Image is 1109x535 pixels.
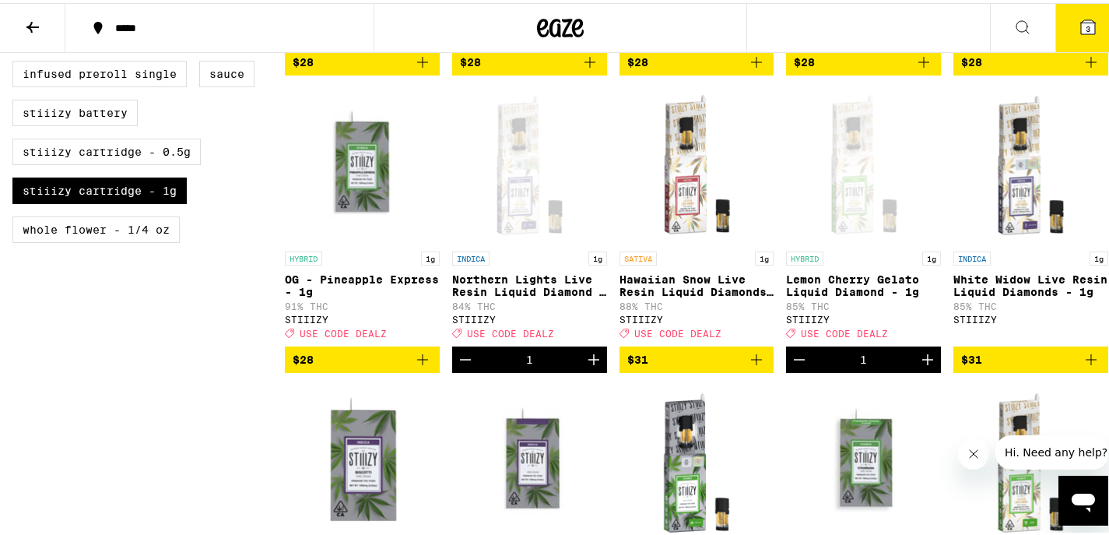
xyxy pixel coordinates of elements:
button: Increment [581,343,607,370]
div: STIIIZY [452,311,607,322]
span: 3 [1086,21,1090,30]
iframe: Button to launch messaging window [1058,473,1108,523]
p: 1g [1090,248,1108,262]
div: STIIIZY [285,311,440,322]
p: SATIVA [619,248,657,262]
span: $28 [961,53,982,65]
span: $31 [627,350,648,363]
img: STIIIZY - OG - Pineapple Express - 1g [285,85,440,241]
p: 85% THC [786,298,941,308]
label: Sauce [199,58,254,84]
button: Add to bag [285,46,440,72]
a: Open page for Hawaiian Snow Live Resin Liquid Diamonds - 1g from STIIIZY [619,85,774,343]
button: Add to bag [953,46,1108,72]
span: $28 [627,53,648,65]
p: 1g [421,248,440,262]
span: $28 [794,53,815,65]
p: 85% THC [953,298,1108,308]
p: 84% THC [452,298,607,308]
button: Increment [914,343,941,370]
button: Add to bag [953,343,1108,370]
button: Decrement [452,343,479,370]
button: Add to bag [452,46,607,72]
label: STIIIZY Cartridge - 0.5g [12,136,201,162]
span: $28 [293,350,314,363]
p: 88% THC [619,298,774,308]
span: USE CODE DEALZ [801,326,888,336]
img: STIIIZY - Hawaiian Snow Live Resin Liquid Diamonds - 1g [619,85,774,241]
div: 1 [526,350,533,363]
p: 1g [922,248,941,262]
label: STIIIZY Cartridge - 1g [12,174,187,201]
p: HYBRID [786,248,823,262]
p: Northern Lights Live Resin Liquid Diamond - 1g [452,270,607,295]
p: White Widow Live Resin Liquid Diamonds - 1g [953,270,1108,295]
button: Add to bag [619,343,774,370]
p: 1g [755,248,774,262]
a: Open page for Northern Lights Live Resin Liquid Diamond - 1g from STIIIZY [452,85,607,343]
iframe: Close message [958,435,989,466]
span: $28 [460,53,481,65]
span: $28 [293,53,314,65]
button: Decrement [786,343,812,370]
p: INDICA [953,248,991,262]
a: Open page for OG - Pineapple Express - 1g from STIIIZY [285,85,440,343]
span: USE CODE DEALZ [467,326,554,336]
div: STIIIZY [953,311,1108,322]
span: USE CODE DEALZ [300,326,387,336]
span: USE CODE DEALZ [634,326,721,336]
button: Add to bag [285,343,440,370]
label: Whole Flower - 1/4 oz [12,213,180,240]
button: Add to bag [619,46,774,72]
div: STIIIZY [619,311,774,322]
a: Open page for Lemon Cherry Gelato Liquid Diamond - 1g from STIIIZY [786,85,941,343]
p: OG - Pineapple Express - 1g [285,270,440,295]
button: Add to bag [786,46,941,72]
p: 1g [588,248,607,262]
p: HYBRID [285,248,322,262]
p: Lemon Cherry Gelato Liquid Diamond - 1g [786,270,941,295]
div: 1 [860,350,867,363]
iframe: Message from company [995,432,1108,466]
img: STIIIZY - White Widow Live Resin Liquid Diamonds - 1g [953,85,1108,241]
p: INDICA [452,248,490,262]
a: Open page for White Widow Live Resin Liquid Diamonds - 1g from STIIIZY [953,85,1108,343]
label: STIIIZY Battery [12,97,138,123]
div: STIIIZY [786,311,941,322]
label: Infused Preroll Single [12,58,187,84]
p: 91% THC [285,298,440,308]
p: Hawaiian Snow Live Resin Liquid Diamonds - 1g [619,270,774,295]
span: $31 [961,350,982,363]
